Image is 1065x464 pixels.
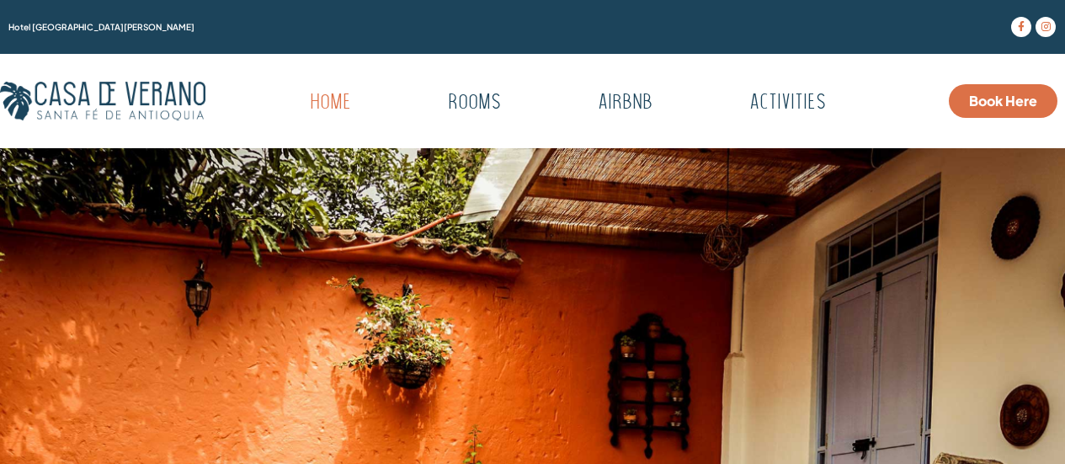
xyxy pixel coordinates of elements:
[268,84,393,123] a: Home
[707,84,868,123] a: Activities
[406,84,543,123] a: Rooms
[8,23,860,31] h1: Hotel [GEOGRAPHIC_DATA][PERSON_NAME]
[949,84,1057,118] a: Book Here
[556,84,695,123] a: Airbnb
[969,94,1037,108] span: Book Here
